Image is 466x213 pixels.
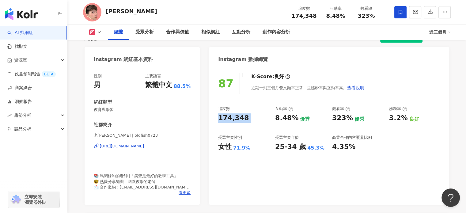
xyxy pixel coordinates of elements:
[409,116,419,123] div: 良好
[218,135,242,140] div: 受眾主要性別
[354,116,364,123] div: 優秀
[292,13,317,19] span: 174,348
[145,80,172,90] div: 繁體中文
[166,29,189,36] div: 合作與價值
[251,73,290,80] div: K-Score :
[94,173,190,200] span: 📚 馬關條約的老師 |「笑聲是最好的教學工具」 🤓 熱愛分享知識、幽默教學的老師 📩 合作邀約：[EMAIL_ADDRESS][DOMAIN_NAME] （團購｜業配｜演講 ｜節目邀約 歡迎來信...
[7,44,28,50] a: 找貼文
[233,145,250,151] div: 71.9%
[275,106,293,112] div: 互動率
[7,71,56,77] a: 效益預測報告BETA
[83,3,101,21] img: KOL Avatar
[25,194,46,205] span: 立即安裝 瀏覽器外掛
[14,53,27,67] span: 資源庫
[292,6,317,12] div: 追蹤數
[218,56,268,63] div: Instagram 數據總覽
[7,99,32,105] a: 洞察報告
[275,135,299,140] div: 受眾主要年齡
[380,33,422,43] button: 解鎖最新數據
[347,85,364,90] span: 查看說明
[100,143,144,149] div: [URL][DOMAIN_NAME]
[429,27,451,37] div: 近三個月
[94,107,191,112] span: 教育與學習
[135,29,154,36] div: 受眾分析
[389,113,408,123] div: 3.2%
[7,30,33,36] a: searchAI 找網紅
[263,29,290,36] div: 創作內容分析
[358,13,375,19] span: 323%
[14,122,31,136] span: 競品分析
[94,122,112,128] div: 社群簡介
[94,73,102,79] div: 性別
[94,56,153,63] div: Instagram 網紅基本資料
[94,143,191,149] a: [URL][DOMAIN_NAME]
[355,6,378,12] div: 觀看率
[389,106,407,112] div: 漲粉率
[218,142,232,152] div: 女性
[332,142,355,152] div: 4.35%
[218,113,249,123] div: 174,348
[114,29,123,36] div: 總覽
[179,190,191,196] span: 看更多
[332,135,372,140] div: 商業合作內容覆蓋比例
[274,73,284,80] div: 良好
[94,133,191,138] span: 老[PERSON_NAME] | oldfish0723
[106,7,157,15] div: [PERSON_NAME]
[307,145,324,151] div: 45.3%
[332,106,350,112] div: 觀看率
[218,106,230,112] div: 追蹤數
[174,83,191,90] span: 88.5%
[441,188,460,207] iframe: Help Scout Beacon - Open
[94,99,112,105] div: 網紅類型
[14,108,31,122] span: 趨勢分析
[218,77,233,90] div: 87
[7,113,12,118] span: rise
[275,142,306,152] div: 25-34 歲
[300,116,310,123] div: 優秀
[275,113,298,123] div: 8.48%
[94,80,100,90] div: 男
[347,82,365,94] button: 查看說明
[5,8,38,20] img: logo
[7,85,32,91] a: 商案媒合
[324,6,347,12] div: 互動率
[332,113,353,123] div: 323%
[201,29,220,36] div: 相似網紅
[10,195,22,204] img: chrome extension
[232,29,250,36] div: 互動分析
[145,73,161,79] div: 主要語言
[326,13,345,19] span: 8.48%
[251,82,365,94] div: 近期一到三個月發文頻率正常，且漲粉率與互動率高。
[8,191,59,208] a: chrome extension立即安裝 瀏覽器外掛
